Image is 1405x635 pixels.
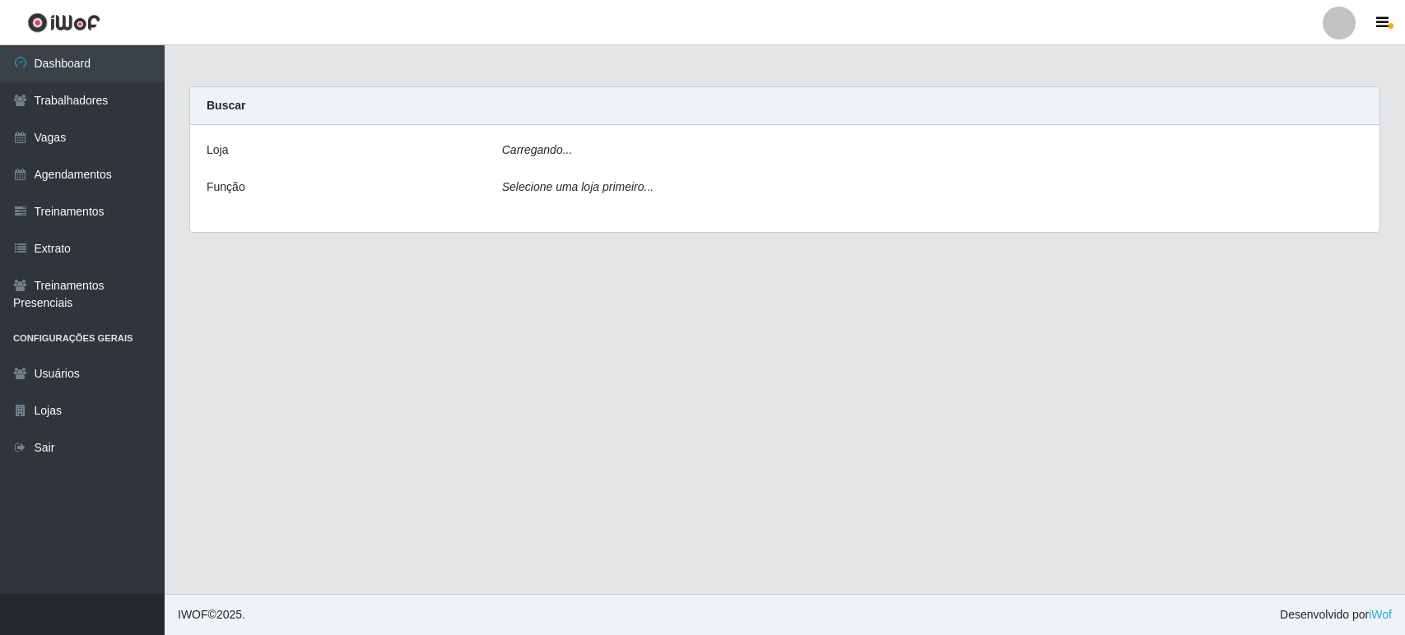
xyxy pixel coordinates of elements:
span: Desenvolvido por [1280,606,1392,623]
strong: Buscar [207,99,245,112]
img: CoreUI Logo [27,12,100,33]
span: © 2025 . [178,606,245,623]
a: iWof [1369,608,1392,621]
i: Selecione uma loja primeiro... [502,180,654,193]
label: Função [207,178,245,196]
span: IWOF [178,608,208,621]
label: Loja [207,141,228,159]
i: Carregando... [502,143,573,156]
